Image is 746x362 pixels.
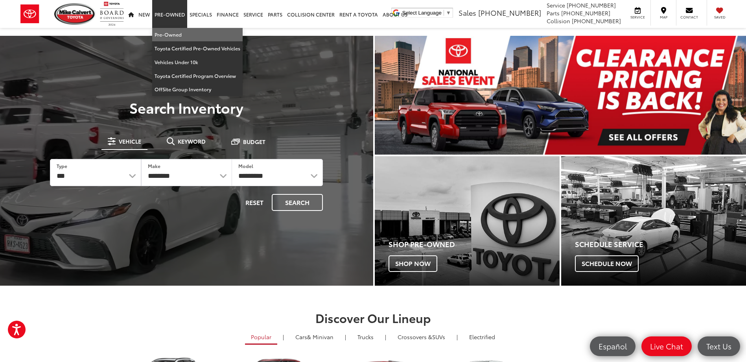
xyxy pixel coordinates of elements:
[96,311,650,324] h2: Discover Our Lineup
[463,330,501,344] a: Electrified
[343,333,348,341] li: |
[446,10,451,16] span: ▼
[646,341,687,351] span: Live Chat
[33,100,340,115] h3: Search Inventory
[561,156,746,286] div: Toyota
[567,1,616,9] span: [PHONE_NUMBER]
[119,139,141,144] span: Vehicle
[152,55,243,69] a: Vehicles Under 10k
[281,333,286,341] li: |
[402,10,451,16] a: Select Language​
[239,194,270,211] button: Reset
[272,194,323,211] button: Search
[547,1,565,9] span: Service
[455,333,460,341] li: |
[389,240,560,248] h4: Shop Pre-Owned
[389,255,437,272] span: Shop Now
[398,333,432,341] span: Crossovers &
[152,69,243,83] a: Toyota Certified Program Overview
[148,163,160,169] label: Make
[459,7,476,18] span: Sales
[629,15,647,20] span: Service
[698,336,740,356] a: Text Us
[57,163,67,169] label: Type
[547,9,560,17] span: Parts
[547,17,570,25] span: Collision
[375,156,560,286] div: Toyota
[375,156,560,286] a: Shop Pre-Owned Shop Now
[595,341,631,351] span: Español
[655,15,672,20] span: Map
[590,336,635,356] a: Español
[402,10,442,16] span: Select Language
[575,240,746,248] h4: Schedule Service
[478,7,541,18] span: [PHONE_NUMBER]
[238,163,253,169] label: Model
[289,330,339,344] a: Cars
[572,17,621,25] span: [PHONE_NUMBER]
[702,341,735,351] span: Text Us
[392,330,451,344] a: SUVs
[641,336,692,356] a: Live Chat
[561,9,610,17] span: [PHONE_NUMBER]
[245,330,277,345] a: Popular
[352,330,379,344] a: Trucks
[178,139,206,144] span: Keyword
[561,156,746,286] a: Schedule Service Schedule Now
[54,3,96,25] img: Mike Calvert Toyota
[680,15,698,20] span: Contact
[152,28,243,42] a: Pre-Owned
[152,42,243,55] a: Toyota Certified Pre-Owned Vehicles
[575,255,639,272] span: Schedule Now
[152,83,243,96] a: OffSite Group Inventory
[243,139,265,144] span: Budget
[307,333,333,341] span: & Minivan
[711,15,728,20] span: Saved
[383,333,388,341] li: |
